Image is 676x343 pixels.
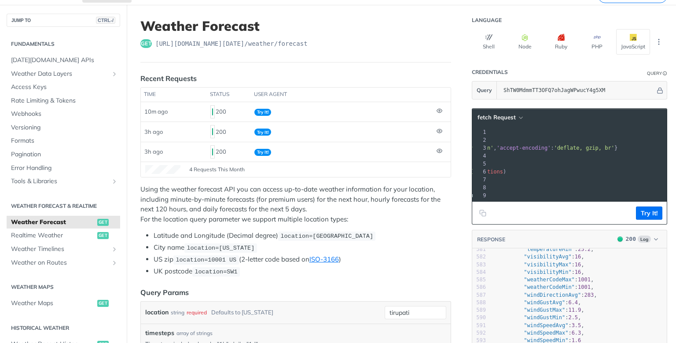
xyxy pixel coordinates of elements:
[111,246,118,253] button: Show subpages for Weather Timelines
[11,258,109,267] span: Weather on Routes
[7,94,120,107] a: Rate Limiting & Tokens
[11,150,118,159] span: Pagination
[616,29,650,55] button: JavaScript
[524,277,575,283] span: "weatherCodeMax"
[473,176,488,184] div: 7
[195,269,237,275] span: location=SW1
[210,104,247,119] div: 200
[7,40,120,48] h2: Fundamentals
[376,145,617,151] span: : { : , : }
[580,29,614,55] button: PHP
[251,88,433,102] th: user agent
[568,307,581,313] span: 11.9
[11,83,118,92] span: Access Keys
[655,38,663,46] svg: More ellipsis
[11,245,109,254] span: Weather Timelines
[492,330,584,336] span: : ,
[472,322,486,329] div: 591
[524,246,575,252] span: "temperatureMin"
[524,322,568,328] span: "windSpeedAvg"
[492,254,584,260] span: : ,
[7,297,120,310] a: Weather Mapsget
[575,254,581,260] span: 16
[97,300,109,307] span: get
[145,165,180,174] canvas: Line Graph
[7,283,120,291] h2: Weather Maps
[7,121,120,134] a: Versioning
[472,253,486,261] div: 582
[578,277,591,283] span: 1001
[309,255,339,263] a: ISO-3166
[7,148,120,161] a: Pagination
[492,246,594,252] span: : ,
[652,35,665,48] button: More Languages
[154,231,451,241] li: Latitude and Longitude (Decimal degree)
[97,232,109,239] span: get
[473,192,488,199] div: 9
[472,69,508,76] div: Credentials
[111,178,118,185] button: Show subpages for Tools & Libraries
[154,243,451,253] li: City name
[524,269,571,275] span: "visibilityMin"
[524,262,571,268] span: "visibilityMax"
[578,246,591,252] span: 25.2
[477,235,506,244] button: RESPONSE
[473,168,488,176] div: 6
[472,269,486,276] div: 584
[7,216,120,229] a: Weather Forecastget
[96,17,115,24] span: CTRL-/
[144,148,163,155] span: 3h ago
[575,262,581,268] span: 16
[7,256,120,269] a: Weather on RoutesShow subpages for Weather on Routes
[478,114,516,121] span: fetch Request
[11,164,118,173] span: Error Handling
[492,314,581,321] span: : ,
[7,202,120,210] h2: Weather Forecast & realtime
[210,144,247,159] div: 200
[7,134,120,148] a: Formats
[176,257,236,263] span: location=10001 US
[111,259,118,266] button: Show subpages for Weather on Routes
[254,129,271,136] span: Try It!
[626,236,636,242] span: 200
[472,81,497,99] button: Query
[473,160,488,168] div: 5
[7,162,120,175] a: Error Handling
[11,136,118,145] span: Formats
[544,29,578,55] button: Ruby
[524,299,565,306] span: "windGustAvg"
[140,73,197,84] div: Recent Requests
[472,276,486,284] div: 585
[11,177,109,186] span: Tools & Libraries
[7,229,120,242] a: Realtime Weatherget
[613,235,662,243] button: 200200Log
[617,236,623,242] span: 200
[176,329,213,337] div: array of strings
[474,113,525,122] button: fetch Request
[141,88,207,102] th: time
[7,243,120,256] a: Weather TimelinesShow subpages for Weather Timelines
[212,108,213,115] span: 200
[140,184,451,224] p: Using the weather forecast API you can access up-to-date weather information for your location, i...
[472,284,486,291] div: 586
[140,287,189,298] div: Query Params
[524,314,565,321] span: "windGustMin"
[473,184,488,192] div: 8
[11,231,95,240] span: Realtime Weather
[7,324,120,332] h2: Historical Weather
[568,314,578,321] span: 2.5
[492,269,584,275] span: : ,
[187,245,254,251] span: location=[US_STATE]
[140,39,152,48] span: get
[497,145,551,151] span: 'accept-encoding'
[472,314,486,321] div: 590
[575,269,581,275] span: 16
[477,86,492,94] span: Query
[638,236,651,243] span: Log
[11,218,95,227] span: Weather Forecast
[473,128,488,136] div: 1
[155,39,308,48] span: https://api.tomorrow.io/v4/weather/forecast
[492,292,597,298] span: : ,
[11,110,118,118] span: Webhooks
[145,306,169,319] label: location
